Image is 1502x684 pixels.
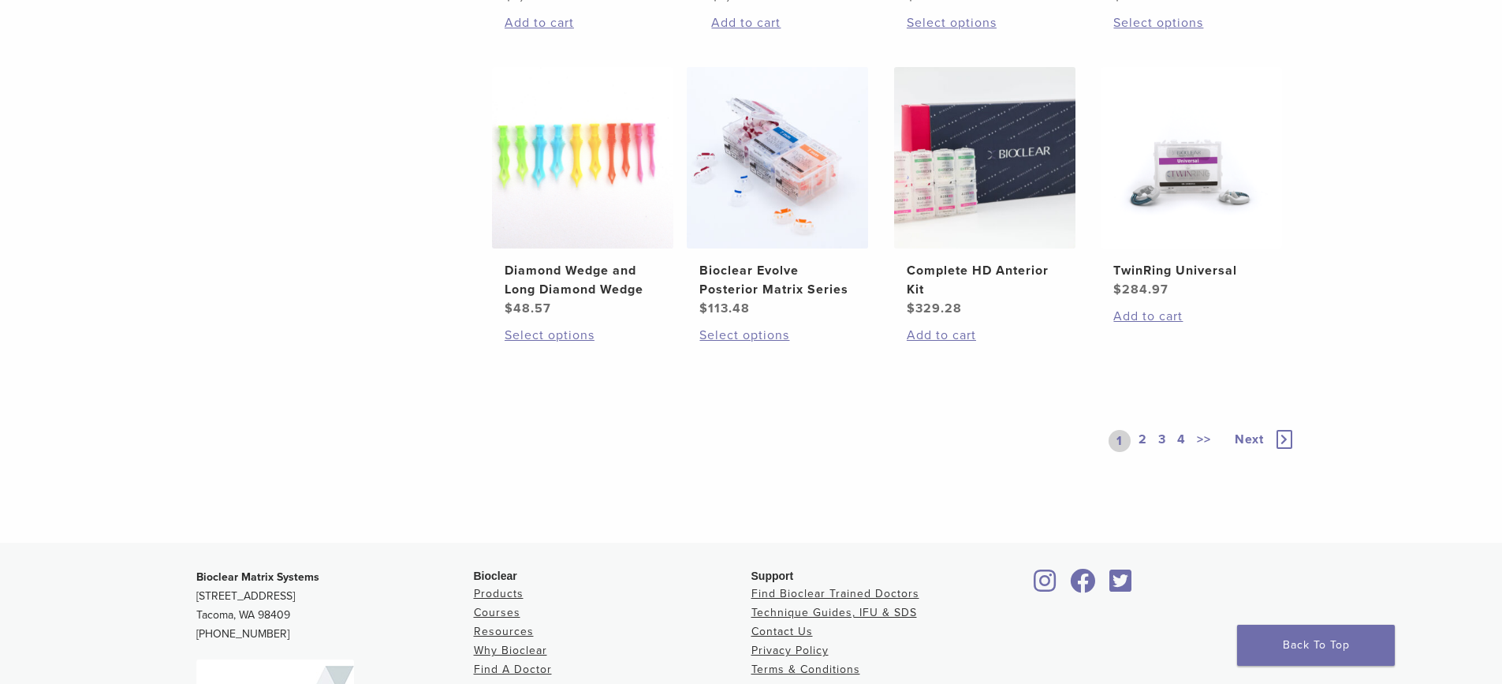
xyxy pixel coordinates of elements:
[1235,432,1264,447] span: Next
[196,570,319,584] strong: Bioclear Matrix Systems
[492,67,673,249] img: Diamond Wedge and Long Diamond Wedge
[1194,430,1214,452] a: >>
[1113,13,1269,32] a: Select options for “Diamond Wedge Kits”
[1155,430,1169,452] a: 3
[751,587,919,600] a: Find Bioclear Trained Doctors
[751,570,794,582] span: Support
[505,326,661,345] a: Select options for “Diamond Wedge and Long Diamond Wedge”
[907,326,1063,345] a: Add to cart: “Complete HD Anterior Kit”
[474,570,517,582] span: Bioclear
[1109,430,1131,452] a: 1
[1113,261,1269,280] h2: TwinRing Universal
[474,663,552,676] a: Find A Doctor
[699,261,855,299] h2: Bioclear Evolve Posterior Matrix Series
[1101,67,1282,249] img: TwinRing Universal
[1100,67,1284,299] a: TwinRing UniversalTwinRing Universal $284.97
[1237,625,1395,666] a: Back To Top
[699,301,750,316] bdi: 113.48
[907,301,962,316] bdi: 329.28
[474,625,534,638] a: Resources
[505,13,661,32] a: Add to cart: “HeatSync Kit”
[474,606,520,619] a: Courses
[1135,430,1150,452] a: 2
[711,13,867,32] a: Add to cart: “Blaster Kit”
[1065,578,1101,594] a: Bioclear
[1113,282,1122,297] span: $
[894,67,1075,249] img: Complete HD Anterior Kit
[1029,578,1062,594] a: Bioclear
[699,301,708,316] span: $
[699,326,855,345] a: Select options for “Bioclear Evolve Posterior Matrix Series”
[751,644,829,657] a: Privacy Policy
[907,261,1063,299] h2: Complete HD Anterior Kit
[196,568,474,644] p: [STREET_ADDRESS] Tacoma, WA 98409 [PHONE_NUMBER]
[474,587,524,600] a: Products
[491,67,675,318] a: Diamond Wedge and Long Diamond WedgeDiamond Wedge and Long Diamond Wedge $48.57
[505,301,513,316] span: $
[893,67,1077,318] a: Complete HD Anterior KitComplete HD Anterior Kit $329.28
[687,67,868,249] img: Bioclear Evolve Posterior Matrix Series
[751,606,917,619] a: Technique Guides, IFU & SDS
[1174,430,1189,452] a: 4
[1113,307,1269,326] a: Add to cart: “TwinRing Universal”
[907,13,1063,32] a: Select options for “BT Matrix Series”
[907,301,915,316] span: $
[686,67,870,318] a: Bioclear Evolve Posterior Matrix SeriesBioclear Evolve Posterior Matrix Series $113.48
[474,644,547,657] a: Why Bioclear
[505,301,551,316] bdi: 48.57
[505,261,661,299] h2: Diamond Wedge and Long Diamond Wedge
[751,663,860,676] a: Terms & Conditions
[1105,578,1138,594] a: Bioclear
[1113,282,1168,297] bdi: 284.97
[751,625,813,638] a: Contact Us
